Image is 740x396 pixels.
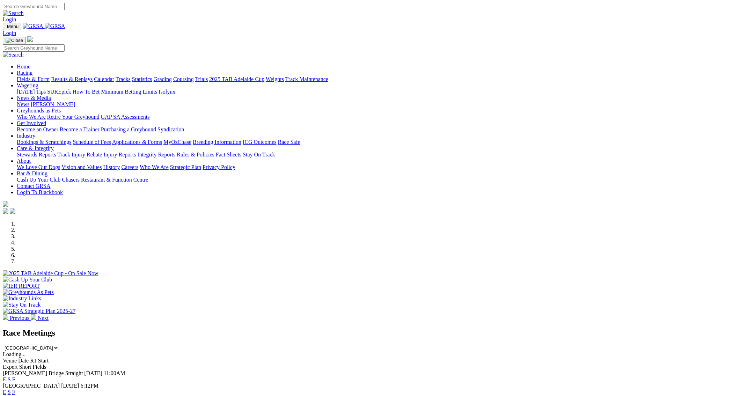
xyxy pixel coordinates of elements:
[17,89,46,95] a: [DATE] Tips
[17,101,737,108] div: News & Media
[112,139,162,145] a: Applications & Forms
[17,158,31,164] a: About
[173,76,194,82] a: Coursing
[38,315,49,321] span: Next
[3,10,24,16] img: Search
[3,16,16,22] a: Login
[3,52,24,58] img: Search
[103,164,120,170] a: History
[3,370,83,376] span: [PERSON_NAME] Bridge Straight
[17,152,737,158] div: Care & Integrity
[101,126,156,132] a: Purchasing a Greyhound
[3,289,54,295] img: Greyhounds As Pets
[57,152,102,157] a: Track Injury Rebate
[17,139,71,145] a: Bookings & Scratchings
[84,370,102,376] span: [DATE]
[3,37,26,44] button: Toggle navigation
[3,30,16,36] a: Login
[159,89,175,95] a: Isolynx
[17,177,737,183] div: Bar & Dining
[3,308,75,314] img: GRSA Strategic Plan 2025-27
[45,23,65,29] img: GRSA
[17,64,30,69] a: Home
[10,315,29,321] span: Previous
[17,101,29,107] a: News
[10,208,15,214] img: twitter.svg
[31,314,36,320] img: chevron-right-pager-white.svg
[3,389,6,395] a: E
[19,364,31,370] span: Short
[177,152,214,157] a: Rules & Policies
[3,283,40,289] img: IER REPORT
[3,314,8,320] img: chevron-left-pager-white.svg
[116,76,131,82] a: Tracks
[3,270,98,277] img: 2025 TAB Adelaide Cup - On Sale Now
[121,164,138,170] a: Careers
[6,38,23,43] img: Close
[17,145,54,151] a: Care & Integrity
[17,164,737,170] div: About
[61,164,102,170] a: Vision and Values
[195,76,208,82] a: Trials
[73,89,100,95] a: How To Bet
[17,76,737,82] div: Racing
[104,370,125,376] span: 11:00AM
[3,201,8,207] img: logo-grsa-white.png
[278,139,300,145] a: Race Safe
[170,164,201,170] a: Strategic Plan
[3,277,52,283] img: Cash Up Your Club
[32,364,46,370] span: Fields
[3,376,6,382] a: E
[17,95,51,101] a: News & Media
[8,389,11,395] a: S
[17,76,50,82] a: Fields & Form
[17,82,38,88] a: Wagering
[7,24,19,29] span: Menu
[27,36,33,42] img: logo-grsa-white.png
[193,139,241,145] a: Breeding Information
[203,164,235,170] a: Privacy Policy
[101,114,150,120] a: GAP SA Assessments
[137,152,175,157] a: Integrity Reports
[73,139,111,145] a: Schedule of Fees
[17,152,56,157] a: Stewards Reports
[18,358,29,364] span: Date
[12,376,15,382] a: F
[94,76,114,82] a: Calendar
[154,76,172,82] a: Grading
[31,315,49,321] a: Next
[17,177,60,183] a: Cash Up Your Club
[17,139,737,145] div: Industry
[81,383,99,389] span: 6:12PM
[17,120,46,126] a: Get Involved
[17,164,60,170] a: We Love Our Dogs
[17,114,737,120] div: Greyhounds as Pets
[47,114,100,120] a: Retire Your Greyhound
[8,376,11,382] a: S
[3,328,737,338] h2: Race Meetings
[132,76,152,82] a: Statistics
[101,89,157,95] a: Minimum Betting Limits
[3,23,21,30] button: Toggle navigation
[3,358,17,364] span: Venue
[209,76,264,82] a: 2025 TAB Adelaide Cup
[266,76,284,82] a: Weights
[3,295,41,302] img: Industry Links
[157,126,184,132] a: Syndication
[51,76,93,82] a: Results & Replays
[243,139,276,145] a: ICG Outcomes
[17,189,63,195] a: Login To Blackbook
[285,76,328,82] a: Track Maintenance
[3,44,65,52] input: Search
[3,364,18,370] span: Expert
[17,89,737,95] div: Wagering
[17,114,46,120] a: Who We Are
[3,208,8,214] img: facebook.svg
[17,126,58,132] a: Become an Owner
[3,383,60,389] span: [GEOGRAPHIC_DATA]
[3,3,65,10] input: Search
[3,315,31,321] a: Previous
[3,302,41,308] img: Stay On Track
[62,177,148,183] a: Chasers Restaurant & Function Centre
[31,101,75,107] a: [PERSON_NAME]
